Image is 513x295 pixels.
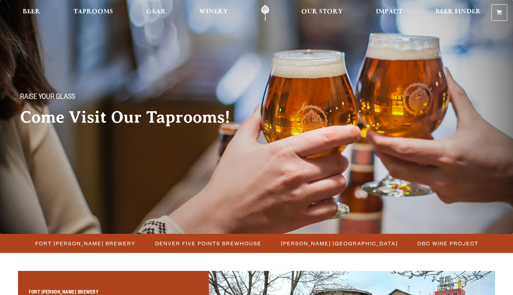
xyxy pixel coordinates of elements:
a: Denver Five Points Brewhouse [151,238,265,249]
a: [PERSON_NAME] [GEOGRAPHIC_DATA] [276,238,401,249]
a: Fort [PERSON_NAME] Brewery [31,238,139,249]
span: Beer Finder [436,9,481,15]
span: Denver Five Points Brewhouse [155,238,261,249]
a: Gear [141,5,171,21]
a: Taprooms [69,5,118,21]
a: OBC Wine Project [413,238,482,249]
span: Gear [146,9,166,15]
a: Beer Finder [431,5,486,21]
span: Fort [PERSON_NAME] Brewery [35,238,136,249]
a: Impact [371,5,407,21]
span: Raise your glass [20,93,75,103]
span: Impact [376,9,402,15]
a: Odell Home [252,5,279,21]
a: Winery [194,5,233,21]
span: OBC Wine Project [417,238,478,249]
span: Our Story [301,9,343,15]
span: [PERSON_NAME] [GEOGRAPHIC_DATA] [281,238,398,249]
span: Taprooms [73,9,113,15]
h2: Come Visit Our Taprooms! [20,108,245,126]
span: Beer [23,9,40,15]
a: Our Story [297,5,347,21]
a: Beer [18,5,45,21]
span: Winery [199,9,228,15]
